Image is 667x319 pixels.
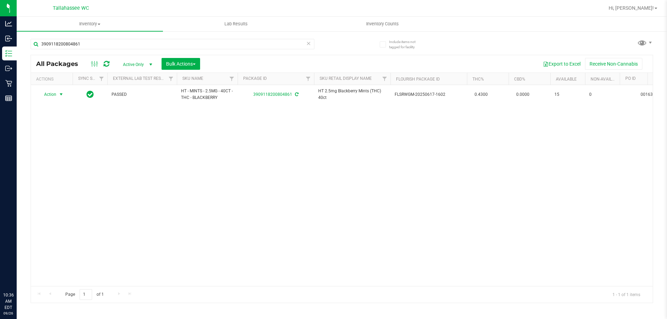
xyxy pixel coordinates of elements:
[513,90,533,100] span: 0.0000
[5,65,12,72] inline-svg: Outbound
[7,263,28,284] iframe: Resource center
[36,77,70,82] div: Actions
[641,92,660,97] a: 00163494
[53,5,89,11] span: Tallahassee WC
[303,73,314,85] a: Filter
[607,289,646,300] span: 1 - 1 of 1 items
[31,39,314,49] input: Search Package ID, Item Name, SKU, Lot or Part Number...
[38,90,57,99] span: Action
[625,76,636,81] a: PO ID
[471,90,491,100] span: 0.4300
[5,80,12,87] inline-svg: Retail
[5,95,12,102] inline-svg: Reports
[514,77,525,82] a: CBD%
[112,91,173,98] span: PASSED
[556,77,577,82] a: Available
[165,73,177,85] a: Filter
[163,17,309,31] a: Lab Results
[5,35,12,42] inline-svg: Inbound
[3,311,14,316] p: 09/26
[396,77,440,82] a: Flourish Package ID
[226,73,238,85] a: Filter
[181,88,233,101] span: HT - MINTS - 2.5MG - 40CT - THC - BLACKBERRY
[253,92,292,97] a: 3909118200804861
[5,50,12,57] inline-svg: Inventory
[609,5,654,11] span: Hi, [PERSON_NAME]!
[59,289,109,300] span: Page of 1
[80,289,92,300] input: 1
[96,73,107,85] a: Filter
[318,88,386,101] span: HT 2.5mg Blackberry Mints (THC) 40ct
[585,58,642,70] button: Receive Non-Cannabis
[554,91,581,98] span: 15
[17,17,163,31] a: Inventory
[589,91,616,98] span: 0
[162,58,200,70] button: Bulk Actions
[357,21,408,27] span: Inventory Counts
[538,58,585,70] button: Export to Excel
[472,77,484,82] a: THC%
[113,76,167,81] a: External Lab Test Result
[17,21,163,27] span: Inventory
[57,90,66,99] span: select
[3,292,14,311] p: 10:36 AM EDT
[379,73,390,85] a: Filter
[182,76,203,81] a: SKU Name
[309,17,455,31] a: Inventory Counts
[243,76,267,81] a: Package ID
[389,39,424,50] span: Include items not tagged for facility
[36,60,85,68] span: All Packages
[320,76,372,81] a: Sku Retail Display Name
[294,92,298,97] span: Sync from Compliance System
[395,91,463,98] span: FLSRWGM-20250617-1602
[306,39,311,48] span: Clear
[78,76,105,81] a: Sync Status
[87,90,94,99] span: In Sync
[215,21,257,27] span: Lab Results
[5,20,12,27] inline-svg: Analytics
[166,61,196,67] span: Bulk Actions
[591,77,621,82] a: Non-Available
